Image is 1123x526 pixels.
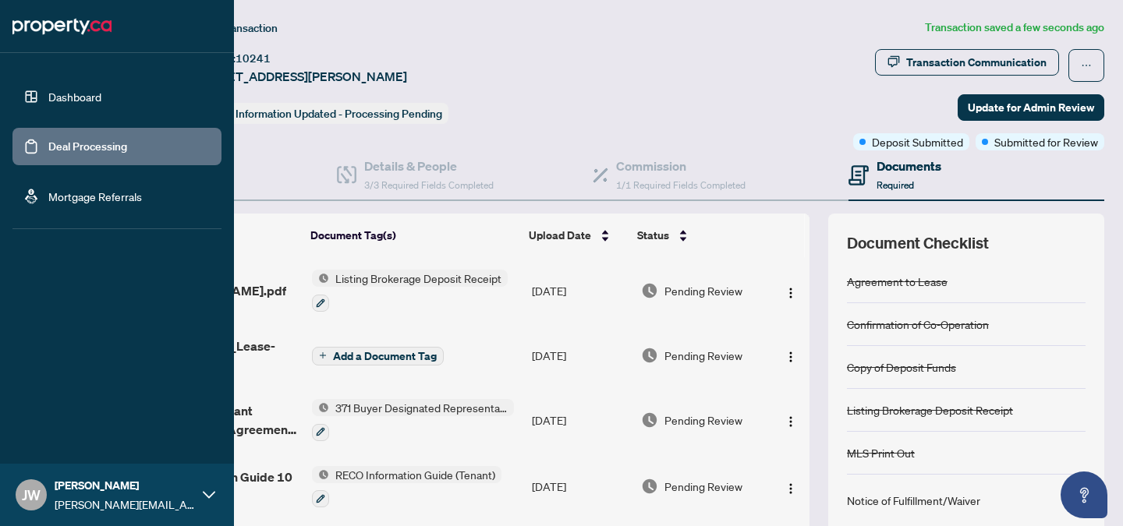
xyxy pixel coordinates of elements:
[778,408,803,432] button: Logo
[664,478,742,495] span: Pending Review
[526,257,635,324] td: [DATE]
[968,95,1094,120] span: Update for Admin Review
[778,474,803,499] button: Logo
[875,49,1059,76] button: Transaction Communication
[55,477,195,494] span: [PERSON_NAME]
[12,14,112,39] img: logo
[22,484,41,506] span: JW
[329,399,514,416] span: 371 Buyer Designated Representation Agreement - Authority for Purchase or Lease
[778,343,803,368] button: Logo
[526,324,635,387] td: [DATE]
[312,347,444,365] button: Add a Document Tag
[958,94,1104,121] button: Update for Admin Review
[906,50,1047,75] div: Transaction Communication
[1061,471,1107,518] button: Open asap
[847,316,989,333] div: Confirmation of Co-Operation
[193,67,407,86] span: [STREET_ADDRESS][PERSON_NAME]
[312,399,329,416] img: Status Icon
[664,347,742,364] span: Pending Review
[48,139,127,154] a: Deal Processing
[236,51,271,65] span: 10241
[304,214,523,257] th: Document Tag(s)
[641,347,658,364] img: Document Status
[847,273,948,290] div: Agreement to Lease
[48,189,142,203] a: Mortgage Referrals
[631,214,767,257] th: Status
[1081,60,1092,71] span: ellipsis
[312,270,329,287] img: Status Icon
[641,411,658,429] img: Document Status
[664,282,742,299] span: Pending Review
[526,387,635,454] td: [DATE]
[847,232,989,254] span: Document Checklist
[312,345,444,365] button: Add a Document Tag
[364,157,494,175] h4: Details & People
[364,179,494,191] span: 3/3 Required Fields Completed
[319,351,327,359] span: plus
[785,482,797,495] img: Logo
[925,19,1104,37] article: Transaction saved a few seconds ago
[877,157,941,175] h4: Documents
[785,351,797,363] img: Logo
[526,454,635,521] td: [DATE]
[312,270,508,312] button: Status IconListing Brokerage Deposit Receipt
[312,466,329,483] img: Status Icon
[872,133,963,150] span: Deposit Submitted
[333,351,437,362] span: Add a Document Tag
[641,478,658,495] img: Document Status
[641,282,658,299] img: Document Status
[847,358,956,376] div: Copy of Deposit Funds
[312,399,514,441] button: Status Icon371 Buyer Designated Representation Agreement - Authority for Purchase or Lease
[785,415,797,428] img: Logo
[236,107,442,121] span: Information Updated - Processing Pending
[994,133,1098,150] span: Submitted for Review
[55,496,195,513] span: [PERSON_NAME][EMAIL_ADDRESS][DOMAIN_NAME]
[847,401,1013,418] div: Listing Brokerage Deposit Receipt
[329,270,508,287] span: Listing Brokerage Deposit Receipt
[523,214,631,257] th: Upload Date
[312,466,501,508] button: Status IconRECO Information Guide (Tenant)
[616,179,746,191] span: 1/1 Required Fields Completed
[785,287,797,299] img: Logo
[637,227,669,244] span: Status
[664,411,742,429] span: Pending Review
[877,179,914,191] span: Required
[329,466,501,483] span: RECO Information Guide (Tenant)
[529,227,591,244] span: Upload Date
[194,21,278,35] span: View Transaction
[616,157,746,175] h4: Commission
[847,492,980,509] div: Notice of Fulfillment/Waiver
[778,278,803,303] button: Logo
[193,103,448,124] div: Status:
[847,444,915,461] div: MLS Print Out
[48,90,101,104] a: Dashboard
